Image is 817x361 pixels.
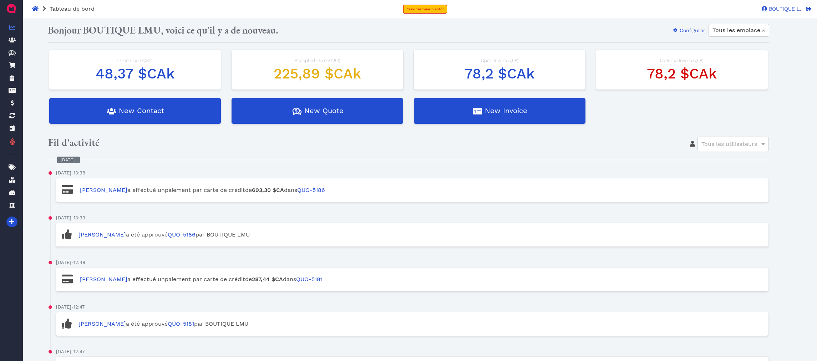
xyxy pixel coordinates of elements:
span: paiement par carte de crédit [165,187,245,193]
a: QUO-5181 [168,320,194,327]
span: 48370.65952146053 [96,65,174,82]
span: 693,30 $CA [252,187,284,193]
a: QUO-5186 [297,187,325,193]
span: Fil d'activité [48,136,99,149]
a: [PERSON_NAME] [78,231,126,238]
span: Tous les emplacements [712,27,778,34]
span: [DATE] [56,349,71,354]
span: 58 [512,58,517,63]
span: [DATE] [56,170,71,176]
span: [DATE] [56,215,71,220]
span: Essai termine bientôt [406,7,444,11]
span: a effectué un de dans [80,276,323,283]
span: 78202.57958602905 [465,65,534,82]
span: [DATE] [57,157,80,162]
img: lightspeed_flame_logo.png [9,137,16,146]
span: Bonjour BOUTIQUE LMU, voici ce qu'il y a de nouveau. [48,24,278,36]
span: 12:47 [73,349,85,354]
div: - [56,169,85,177]
span: 287,44 $CA [252,276,283,283]
span: 12:47 [73,304,85,310]
div: Open Invoices ( ) [421,57,578,64]
span: 251 [333,58,339,63]
span: 32 [146,58,151,63]
tspan: $ [295,108,297,113]
button: New Quote [232,98,403,124]
a: QUO-5186 [168,231,196,238]
span: 13:38 [73,170,85,176]
a: [PERSON_NAME] [78,320,126,327]
button: Configurer [668,25,706,36]
a: [PERSON_NAME] [80,187,127,193]
div: - [56,304,85,311]
span: [DATE] [56,260,71,265]
span: a été approuvé par BOUTIQUE LMU [78,320,248,327]
div: Tous les utilisateurs [698,137,768,151]
div: Overdue Invoices ( ) [603,57,761,64]
div: - [56,214,85,222]
span: [DATE] [56,304,71,310]
span: 78202.57958602905 [647,65,717,82]
a: QUO-5181 [296,276,323,283]
div: Open Quotes ( ) [56,57,214,64]
a: BOUTIQUE L. [758,5,801,12]
button: New Contact [49,98,221,124]
span: BOUTIQUE L. [767,6,801,12]
span: 225892.5303955078 [274,65,361,82]
span: a été approuvé par BOUTIQUE LMU [78,231,250,238]
span: 12:48 [73,260,85,265]
span: paiement par carte de crédit [165,276,245,283]
span: Tableau de bord [50,5,95,12]
span: 13:33 [73,215,85,220]
span: a effectué un de dans [80,187,325,193]
div: Accepted Quotes ( ) [239,57,396,64]
a: [PERSON_NAME] [80,276,127,283]
tspan: $ [10,51,12,54]
button: New Invoice [414,98,585,124]
div: - [56,259,85,266]
div: - [56,348,85,355]
a: Essai termine bientôt [403,5,447,14]
span: Configurer [679,27,705,33]
img: QuoteM_icon_flat.png [6,3,17,14]
span: 58 [697,58,702,63]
